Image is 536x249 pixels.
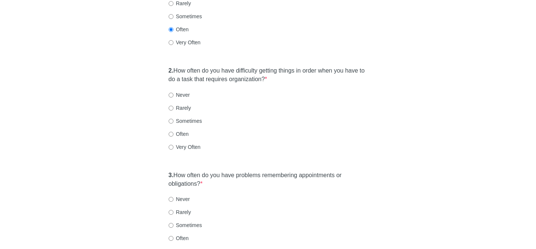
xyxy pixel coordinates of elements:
[169,40,173,45] input: Very Often
[169,234,189,242] label: Often
[169,172,173,178] strong: 3.
[169,91,190,99] label: Never
[169,14,173,19] input: Sometimes
[169,132,173,137] input: Often
[169,145,173,150] input: Very Often
[169,221,202,229] label: Sometimes
[169,106,173,111] input: Rarely
[169,67,173,74] strong: 2.
[169,39,201,46] label: Very Often
[169,119,173,124] input: Sometimes
[169,223,173,228] input: Sometimes
[169,27,173,32] input: Often
[169,104,191,112] label: Rarely
[169,197,173,202] input: Never
[169,208,191,216] label: Rarely
[169,130,189,138] label: Often
[169,67,368,84] label: How often do you have difficulty getting things in order when you have to do a task that requires...
[169,171,368,188] label: How often do you have problems remembering appointments or obligations?
[169,210,173,215] input: Rarely
[169,13,202,20] label: Sometimes
[169,236,173,241] input: Often
[169,93,173,98] input: Never
[169,117,202,125] label: Sometimes
[169,1,173,6] input: Rarely
[169,195,190,203] label: Never
[169,143,201,151] label: Very Often
[169,26,189,33] label: Often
